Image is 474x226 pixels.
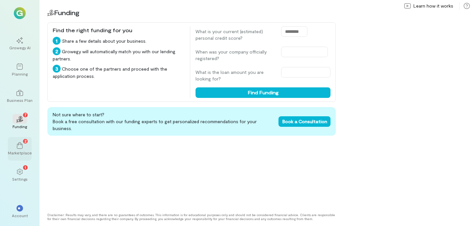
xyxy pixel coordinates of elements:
div: Share a few details about your business. [53,37,185,45]
label: What is your current (estimated) personal credit score? [196,28,275,41]
div: Choose one of the partners and proceed with the application process. [53,65,185,79]
div: Find the right funding for you [53,26,185,34]
label: What is the loan amount you are looking for? [196,69,275,82]
span: Funding [54,9,79,16]
span: 7 [24,112,27,118]
a: Marketplace [8,137,32,161]
div: Account [12,213,28,218]
span: 1 [25,164,26,170]
div: Growegy AI [9,45,31,50]
div: 2 [53,47,61,55]
span: Book a Consultation [282,119,327,124]
a: Funding [8,111,32,134]
a: Growegy AI [8,32,32,56]
div: Funding [13,124,27,129]
div: Disclaimer: Results may vary, and there are no guarantees of outcomes. This information is for ed... [47,213,336,221]
div: 1 [53,37,61,45]
div: 3 [53,65,61,73]
div: Not sure where to start? Book a free consultation with our funding experts to get personalized re... [47,107,336,136]
a: Settings [8,163,32,187]
span: Learn how it works [413,3,453,9]
div: Growegy will automatically match you with our lending partners. [53,47,185,62]
button: Find Funding [196,87,330,98]
a: Business Plan [8,84,32,108]
label: When was your company officially registered? [196,49,275,62]
div: Business Plan [7,98,33,103]
div: Marketplace [8,150,32,155]
a: Planning [8,58,32,82]
span: 2 [24,138,27,144]
div: Planning [12,71,28,77]
div: Settings [12,176,28,182]
button: Book a Consultation [278,116,330,127]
